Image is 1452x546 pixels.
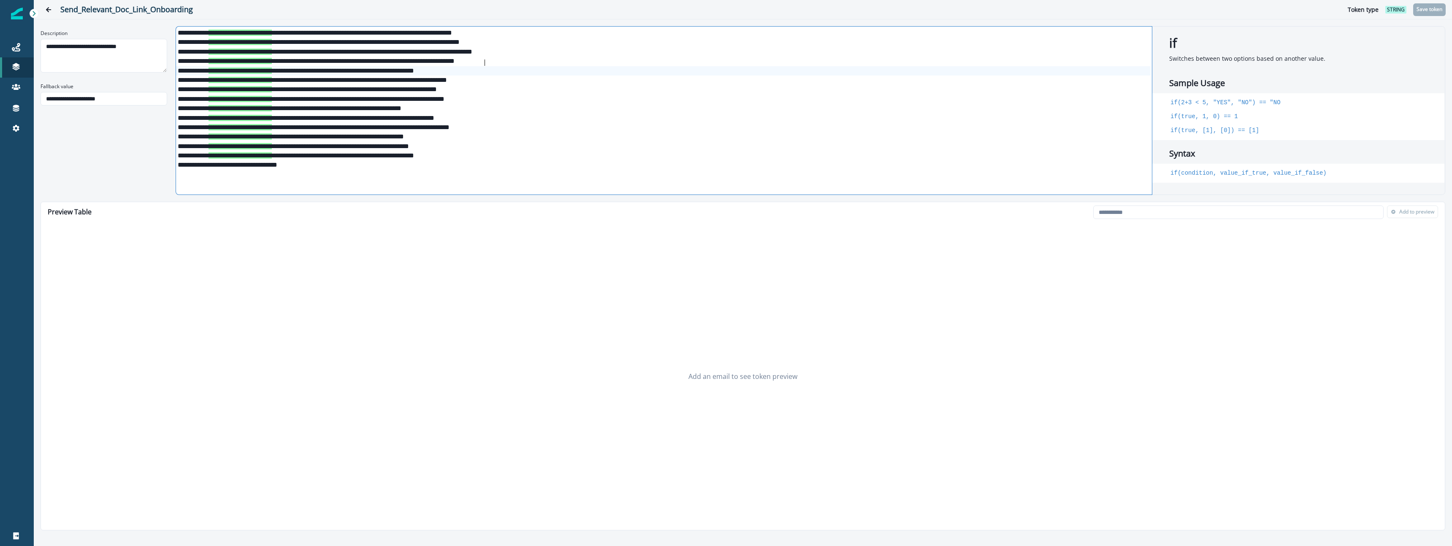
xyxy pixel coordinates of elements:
p: Add an email to see token preview [688,371,797,381]
button: Add to preview [1387,205,1438,218]
button: Go back [40,1,57,18]
h2: Preview Table [44,205,95,219]
p: Description [41,30,68,37]
code: if(2+3 < 5, "YES", "NO") == "NO [1169,98,1281,107]
h2: Syntax [1152,143,1444,164]
p: Add to preview [1399,209,1434,215]
code: if(true, [1], [0]) == [1] [1169,126,1260,135]
code: if(true, 1, 0) == 1 [1169,112,1239,121]
span: string [1385,6,1406,14]
code: if(condition, value_if_true, value_if_false) [1169,169,1327,178]
img: Inflection [11,8,23,19]
p: Save token [1417,6,1442,12]
h2: Send_Relevant_Doc_Link_Onboarding [60,5,1331,14]
button: Save token [1413,3,1446,16]
p: Switches between two options based on another value. [1152,54,1444,63]
h2: Sample Usage [1152,73,1444,93]
h2: if [1152,27,1444,51]
p: Fallback value [41,83,73,90]
p: Token type [1348,5,1379,14]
